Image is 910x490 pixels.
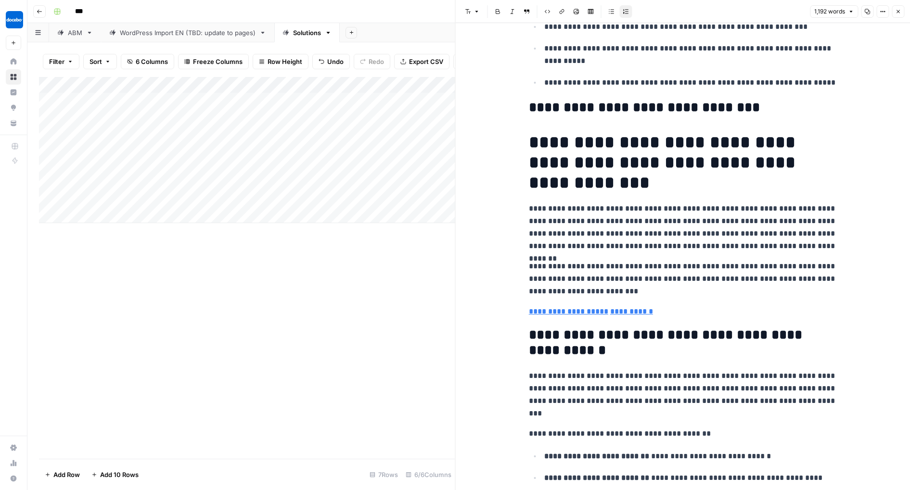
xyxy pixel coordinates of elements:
[6,11,23,28] img: Docebo Logo
[100,470,139,479] span: Add 10 Rows
[366,467,402,482] div: 7 Rows
[6,455,21,471] a: Usage
[312,54,350,69] button: Undo
[6,471,21,486] button: Help + Support
[409,57,443,66] span: Export CSV
[86,467,144,482] button: Add 10 Rows
[6,440,21,455] a: Settings
[6,8,21,32] button: Workspace: Docebo
[6,115,21,131] a: Your Data
[394,54,449,69] button: Export CSV
[136,57,168,66] span: 6 Columns
[6,100,21,115] a: Opportunities
[274,23,340,42] a: Solutions
[83,54,117,69] button: Sort
[402,467,455,482] div: 6/6 Columns
[6,69,21,85] a: Browse
[253,54,308,69] button: Row Height
[178,54,249,69] button: Freeze Columns
[810,5,858,18] button: 1,192 words
[101,23,274,42] a: WordPress Import EN (TBD: update to pages)
[6,85,21,100] a: Insights
[293,28,321,38] div: Solutions
[268,57,302,66] span: Row Height
[327,57,344,66] span: Undo
[120,28,256,38] div: WordPress Import EN (TBD: update to pages)
[90,57,102,66] span: Sort
[369,57,384,66] span: Redo
[53,470,80,479] span: Add Row
[43,54,79,69] button: Filter
[49,23,101,42] a: ABM
[121,54,174,69] button: 6 Columns
[49,57,64,66] span: Filter
[193,57,243,66] span: Freeze Columns
[814,7,845,16] span: 1,192 words
[354,54,390,69] button: Redo
[6,54,21,69] a: Home
[39,467,86,482] button: Add Row
[68,28,82,38] div: ABM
